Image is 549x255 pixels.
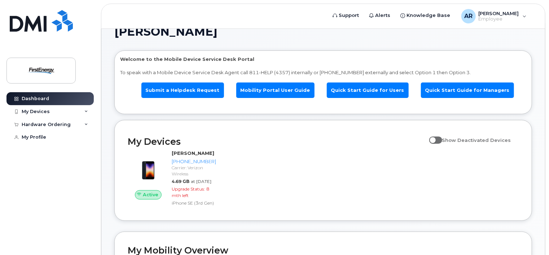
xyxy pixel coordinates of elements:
[456,9,532,23] div: Alicata, Raymond J
[407,12,451,19] span: Knowledge Base
[120,56,526,63] p: Welcome to the Mobile Device Service Desk Portal
[114,26,218,37] span: [PERSON_NAME]
[172,158,216,165] div: [PHONE_NUMBER]
[429,133,435,139] input: Show Deactivated Devices
[172,200,216,206] div: iPhone SE (3rd Gen)
[172,186,209,198] span: 8 mth left
[128,150,219,207] a: Active[PERSON_NAME][PHONE_NUMBER]Carrier: Verizon Wireless4.69 GBat [DATE]Upgrade Status:8 mth le...
[172,165,216,177] div: Carrier: Verizon Wireless
[518,224,544,250] iframe: Messenger Launcher
[191,179,211,184] span: at [DATE]
[375,12,391,19] span: Alerts
[172,186,205,192] span: Upgrade Status:
[172,179,189,184] span: 4.69 GB
[143,191,158,198] span: Active
[339,12,359,19] span: Support
[236,82,315,98] a: Mobility Portal User Guide
[133,153,163,183] img: image20231002-3703462-1angbar.jpeg
[327,82,409,98] a: Quick Start Guide for Users
[421,82,514,98] a: Quick Start Guide for Managers
[479,10,519,16] span: [PERSON_NAME]
[141,82,224,98] a: Submit a Helpdesk Request
[328,8,364,23] a: Support
[479,16,519,22] span: Employee
[442,137,511,143] span: Show Deactivated Devices
[396,8,456,23] a: Knowledge Base
[364,8,396,23] a: Alerts
[128,136,426,147] h2: My Devices
[120,69,526,76] p: To speak with a Mobile Device Service Desk Agent call 811-HELP (4357) internally or [PHONE_NUMBER...
[172,150,214,156] strong: [PERSON_NAME]
[464,12,473,21] span: AR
